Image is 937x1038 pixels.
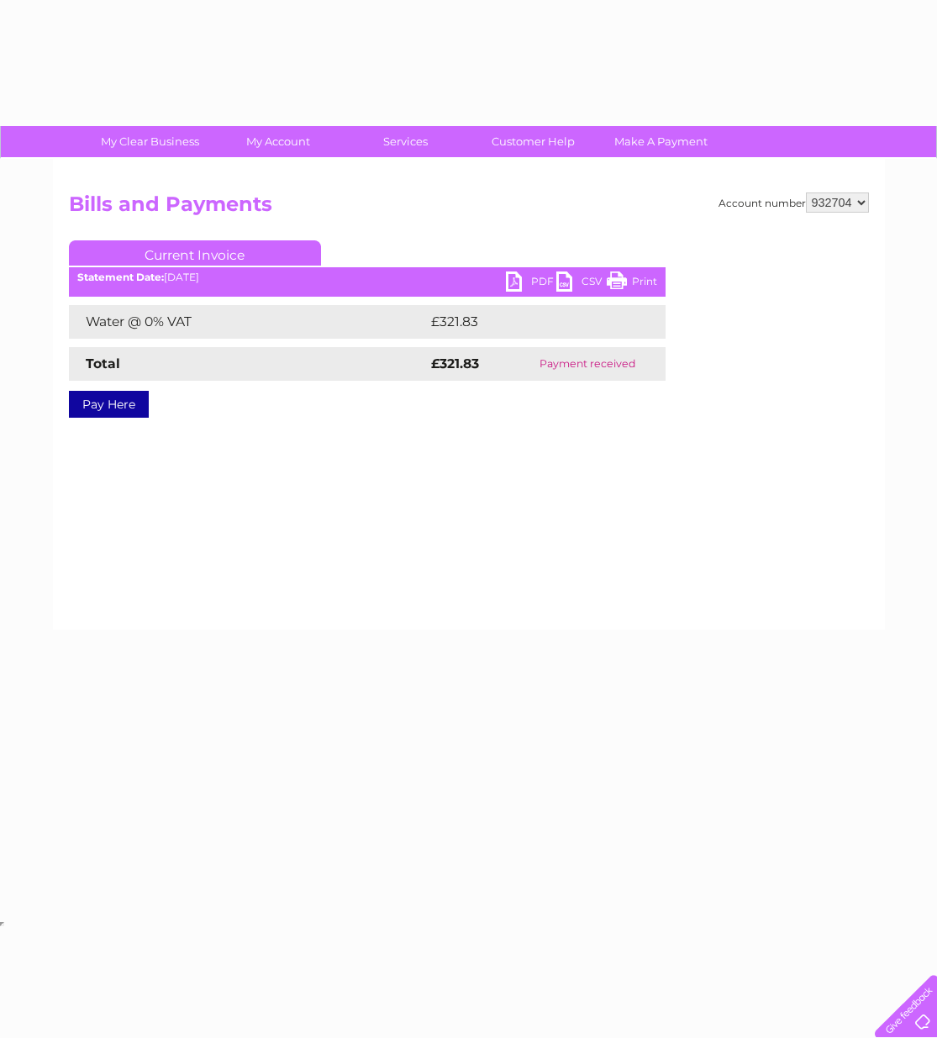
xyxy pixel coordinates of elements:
[719,192,869,213] div: Account number
[81,126,219,157] a: My Clear Business
[69,240,321,266] a: Current Invoice
[69,391,149,418] a: Pay Here
[510,347,665,381] td: Payment received
[69,192,869,224] h2: Bills and Payments
[592,126,730,157] a: Make A Payment
[464,126,603,157] a: Customer Help
[69,271,666,283] div: [DATE]
[607,271,657,296] a: Print
[431,356,479,371] strong: £321.83
[86,356,120,371] strong: Total
[77,271,164,283] b: Statement Date:
[506,271,556,296] a: PDF
[556,271,607,296] a: CSV
[69,305,427,339] td: Water @ 0% VAT
[427,305,634,339] td: £321.83
[336,126,475,157] a: Services
[208,126,347,157] a: My Account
